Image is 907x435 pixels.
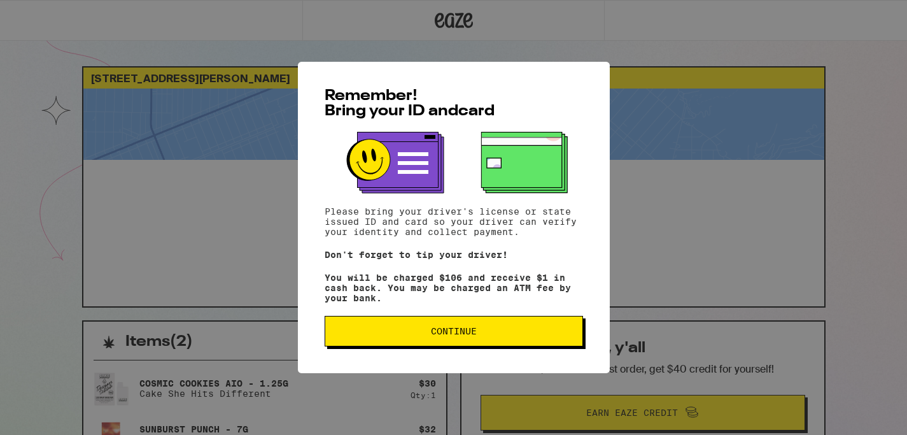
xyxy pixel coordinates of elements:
[431,327,477,336] span: Continue
[325,250,583,260] p: Don't forget to tip your driver!
[325,316,583,346] button: Continue
[325,273,583,303] p: You will be charged $106 and receive $1 in cash back. You may be charged an ATM fee by your bank.
[325,89,495,119] span: Remember! Bring your ID and card
[325,206,583,237] p: Please bring your driver's license or state issued ID and card so your driver can verify your ide...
